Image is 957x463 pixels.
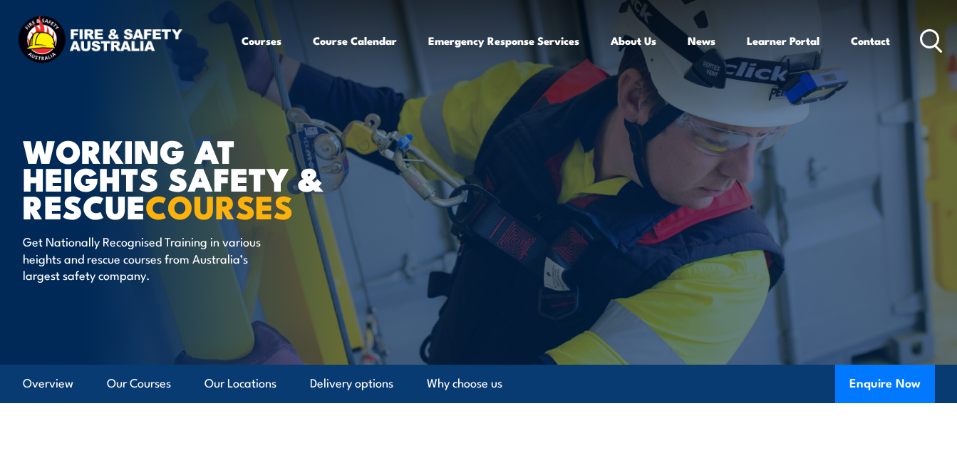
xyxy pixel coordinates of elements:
strong: COURSES [145,181,293,230]
a: Overview [23,365,73,402]
a: Course Calendar [313,24,397,58]
h1: WORKING AT HEIGHTS SAFETY & RESCUE [23,136,375,219]
a: Learner Portal [747,24,819,58]
a: Emergency Response Services [428,24,579,58]
a: Our Courses [107,365,171,402]
a: About Us [611,24,656,58]
a: News [688,24,715,58]
a: Courses [242,24,281,58]
a: Contact [851,24,890,58]
p: Get Nationally Recognised Training in various heights and rescue courses from Australia’s largest... [23,233,283,283]
button: Enquire Now [835,365,935,403]
a: Delivery options [310,365,393,402]
a: Our Locations [205,365,276,402]
a: Why choose us [427,365,502,402]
